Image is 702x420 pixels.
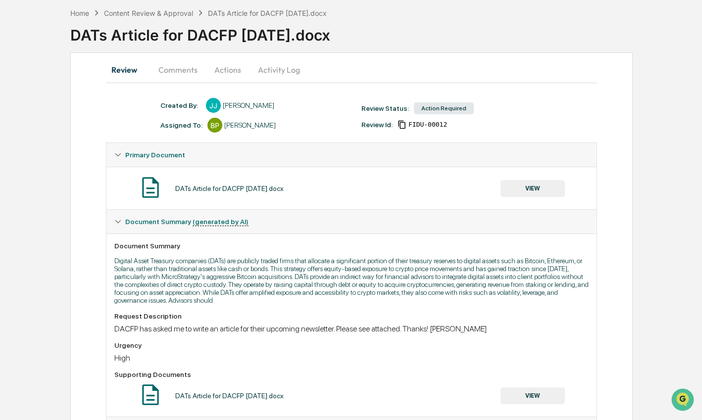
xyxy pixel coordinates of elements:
span: Pylon [99,168,120,175]
div: Start new chat [34,76,162,86]
div: Document Summary (generated by AI) [106,210,597,233]
div: Document Summary [114,242,589,250]
div: Primary Document [106,143,597,167]
button: Review [106,58,150,82]
div: DATs Article for DACFP [DATE].docx [175,185,284,192]
div: Content Review & Approval [104,9,193,17]
div: Document Summary (generated by AI) [106,233,597,417]
div: DATs Article for DACFP [DATE].docx [70,18,702,44]
p: Digital Asset Treasury companies (DATs) are publicly traded firms that allocate a significant por... [114,257,589,304]
div: BP [207,118,222,133]
div: secondary tabs example [106,58,598,82]
a: 🗄️Attestations [68,121,127,139]
div: 🔎 [10,144,18,152]
img: 1746055101610-c473b297-6a78-478c-a979-82029cc54cd1 [10,76,28,93]
div: DACFP has asked me to write an article for their upcoming newsletter. Please see attached. Thanks... [114,324,589,333]
div: Assigned To: [160,121,202,129]
div: [PERSON_NAME] [224,121,276,129]
span: Preclearance [20,125,64,135]
u: (generated by AI) [193,218,249,226]
div: DATs Article for DACFP [DATE].docx [175,392,284,400]
div: 🖐️ [10,126,18,134]
a: 🖐️Preclearance [6,121,68,139]
img: Document Icon [138,175,163,200]
button: Activity Log [250,58,308,82]
div: Primary Document [106,167,597,209]
div: Review Status: [361,104,409,112]
p: How can we help? [10,21,180,37]
a: Powered byPylon [70,167,120,175]
div: Home [70,9,89,17]
div: Request Description [114,312,589,320]
span: 923b3de5-87d1-4008-af97-ab9cb8bd4661 [408,121,447,129]
div: We're available if you need us! [34,86,125,93]
button: VIEW [501,180,565,197]
button: VIEW [501,387,565,404]
div: 🗄️ [72,126,80,134]
a: 🔎Data Lookup [6,140,66,157]
div: Urgency [114,341,589,349]
div: Review Id: [361,121,393,129]
span: Document Summary [125,218,249,226]
div: Supporting Documents [114,371,589,378]
button: Start new chat [168,79,180,91]
img: Document Icon [138,382,163,407]
div: Created By: ‎ ‎ [160,101,201,109]
div: High [114,353,589,363]
div: JJ [206,98,221,113]
span: Primary Document [125,151,185,159]
iframe: Open customer support [670,387,697,414]
span: Attestations [82,125,123,135]
div: DATs Article for DACFP [DATE].docx [208,9,327,17]
div: [PERSON_NAME] [223,101,274,109]
button: Comments [150,58,205,82]
button: Actions [205,58,250,82]
span: Data Lookup [20,143,62,153]
div: Action Required [414,102,474,114]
